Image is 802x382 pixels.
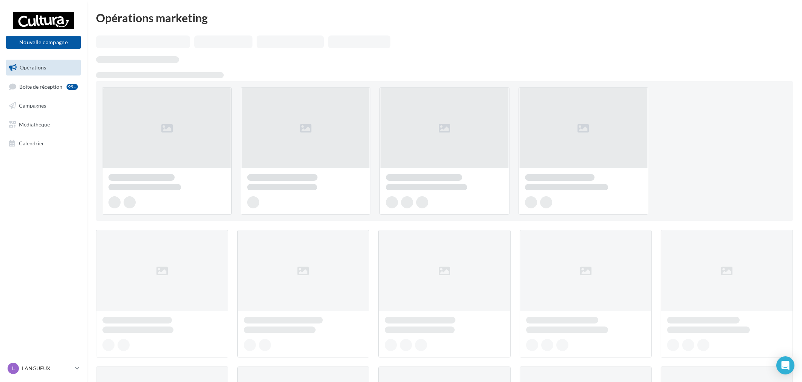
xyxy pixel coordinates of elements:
a: L LANGUEUX [6,361,81,376]
a: Opérations [5,60,82,75]
a: Médiathèque [5,117,82,132]
button: Nouvelle campagne [6,36,81,49]
div: Opérations marketing [96,12,793,23]
div: Open Intercom Messenger [776,356,794,374]
span: Médiathèque [19,121,50,128]
span: Campagnes [19,102,46,109]
span: Boîte de réception [19,83,62,89]
a: Calendrier [5,136,82,151]
span: Opérations [20,64,46,71]
p: LANGUEUX [22,365,72,372]
div: 99+ [67,84,78,90]
span: L [12,365,15,372]
span: Calendrier [19,140,44,146]
a: Boîte de réception99+ [5,79,82,95]
a: Campagnes [5,98,82,114]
